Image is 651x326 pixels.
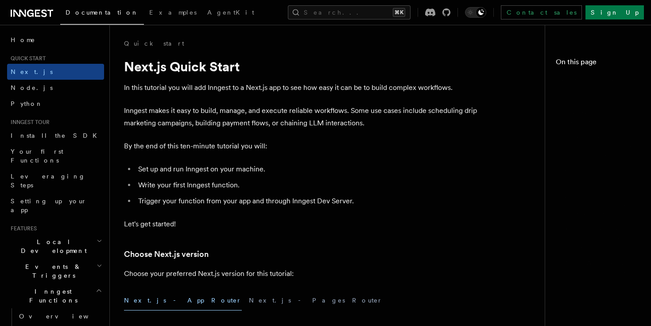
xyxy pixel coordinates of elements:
span: Inngest tour [7,119,50,126]
a: Choose Next.js version [566,96,640,129]
span: Examples [149,9,197,16]
span: Quick start [7,55,46,62]
kbd: ⌘K [393,8,405,17]
span: Define the function [570,292,640,310]
a: Before you start: choose a project [561,129,640,163]
p: By the end of this ten-minute tutorial you will: [124,140,478,152]
p: Let's get started! [124,218,478,230]
button: Next.js - App Router [124,291,242,310]
a: Leveraging Steps [7,168,104,193]
a: Choose Next.js version [124,248,209,260]
a: Setting up your app [7,193,104,218]
span: 4. Write your first Inngest function [565,259,640,285]
span: Python [11,100,43,107]
span: Features [7,225,37,232]
li: Trigger your function from your app and through Inngest Dev Server. [136,195,478,207]
span: Next.js [11,68,53,75]
span: Install the SDK [11,132,102,139]
li: Write your first Inngest function. [136,179,478,191]
a: 1. Install Inngest [561,163,640,188]
span: Next.js Quick Start [559,74,640,92]
span: Overview [19,313,110,320]
button: Search...⌘K [288,5,411,19]
p: In this tutorial you will add Inngest to a Next.js app to see how easy it can be to build complex... [124,81,478,94]
span: Node.js [11,84,53,91]
span: Documentation [66,9,139,16]
button: Next.js - Pages Router [249,291,383,310]
h1: Next.js Quick Start [124,58,478,74]
a: Install the SDK [7,128,104,144]
button: Events & Triggers [7,259,104,283]
span: 1. Install Inngest [565,167,640,184]
span: 2. Run the Inngest Dev Server [565,191,640,218]
span: Home [11,35,35,44]
a: AgentKit [202,3,260,24]
a: 4. Write your first Inngest function [561,255,640,289]
span: 3. Create an Inngest client [565,225,640,252]
a: Sign Up [585,5,644,19]
span: Events & Triggers [7,262,97,280]
span: Your first Functions [11,148,63,164]
a: Home [7,32,104,48]
a: Contact sales [501,5,582,19]
a: Your first Functions [7,144,104,168]
span: Choose Next.js version [570,99,640,126]
a: Next.js [7,64,104,80]
a: Define the function [566,289,640,314]
a: Node.js [7,80,104,96]
span: AgentKit [207,9,254,16]
button: Inngest Functions [7,283,104,308]
a: Examples [144,3,202,24]
a: Overview [15,308,104,324]
button: Local Development [7,234,104,259]
li: Set up and run Inngest on your machine. [136,163,478,175]
span: Inngest Functions [7,287,96,305]
a: Next.js Quick Start [556,71,640,96]
span: Local Development [7,237,97,255]
a: Quick start [124,39,184,48]
span: Setting up your app [11,198,87,213]
p: Choose your preferred Next.js version for this tutorial: [124,268,478,280]
a: Documentation [60,3,144,25]
a: Python [7,96,104,112]
p: Inngest makes it easy to build, manage, and execute reliable workflows. Some use cases include sc... [124,105,478,129]
span: Leveraging Steps [11,173,85,189]
a: 3. Create an Inngest client [561,221,640,255]
span: Before you start: choose a project [565,133,640,159]
h4: On this page [556,57,640,71]
a: 2. Run the Inngest Dev Server [561,188,640,221]
button: Toggle dark mode [465,7,486,18]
